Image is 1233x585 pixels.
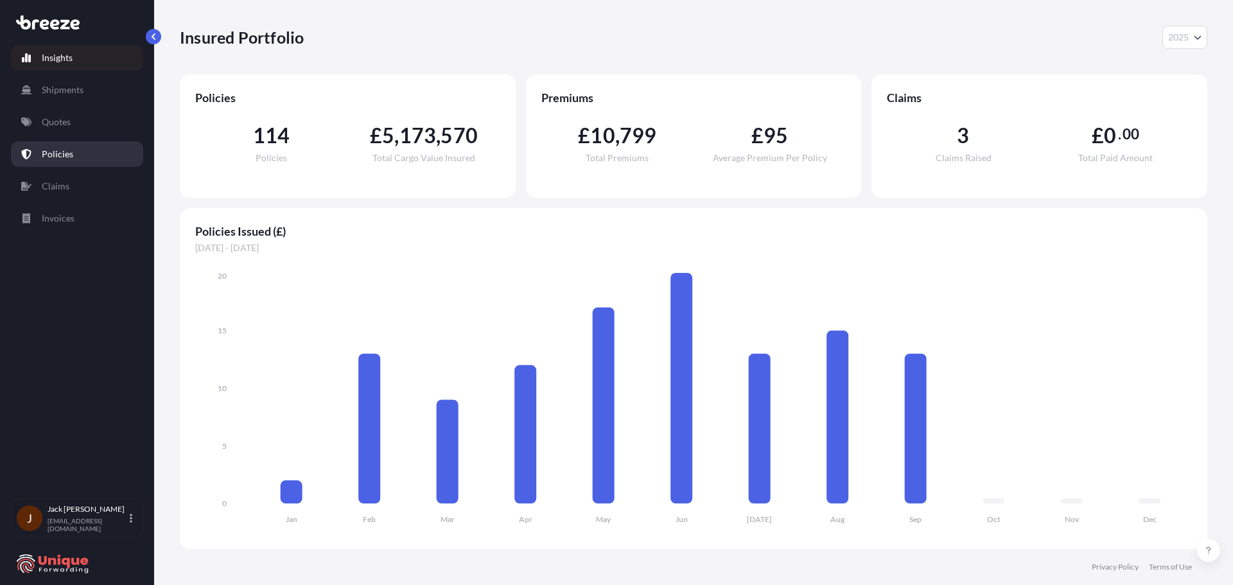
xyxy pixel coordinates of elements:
span: 5 [382,125,394,146]
span: [DATE] - [DATE] [195,241,1192,254]
tspan: Jun [676,514,688,524]
button: Year Selector [1162,26,1207,49]
span: J [27,512,32,525]
span: £ [751,125,764,146]
p: Insured Portfolio [180,27,304,48]
span: , [394,125,399,146]
span: £ [1092,125,1104,146]
a: Shipments [11,77,143,103]
span: 570 [441,125,478,146]
span: Premiums [541,90,846,105]
span: 10 [590,125,615,146]
span: 173 [399,125,437,146]
tspan: Oct [987,514,1001,524]
span: 799 [620,125,657,146]
tspan: May [596,514,611,524]
p: Invoices [42,212,74,225]
tspan: Sep [909,514,922,524]
p: Shipments [42,83,83,96]
span: Policies [195,90,500,105]
a: Terms of Use [1149,562,1192,572]
span: , [436,125,441,146]
p: Policies [42,148,73,161]
span: Total Cargo Value Insured [372,153,475,162]
tspan: 20 [218,271,227,281]
span: 114 [253,125,290,146]
span: 3 [957,125,969,146]
tspan: Feb [363,514,376,524]
span: £ [578,125,590,146]
tspan: 5 [222,441,227,451]
tspan: Aug [830,514,845,524]
span: 95 [764,125,788,146]
a: Policies [11,141,143,167]
a: Invoices [11,205,143,231]
tspan: Dec [1143,514,1157,524]
span: Total Premiums [586,153,649,162]
a: Insights [11,45,143,71]
span: 00 [1123,129,1139,139]
p: Insights [42,51,73,64]
p: Jack [PERSON_NAME] [48,504,127,514]
span: 2025 [1168,31,1189,44]
tspan: Nov [1065,514,1080,524]
tspan: 0 [222,498,227,508]
span: Policies [256,153,287,162]
tspan: [DATE] [747,514,772,524]
a: Quotes [11,109,143,135]
span: Claims Raised [936,153,992,162]
span: Claims [887,90,1192,105]
p: Quotes [42,116,71,128]
span: 0 [1104,125,1116,146]
tspan: Apr [519,514,532,524]
tspan: Jan [286,514,297,524]
span: . [1118,129,1121,139]
span: Total Paid Amount [1078,153,1153,162]
span: Average Premium Per Policy [713,153,827,162]
p: [EMAIL_ADDRESS][DOMAIN_NAME] [48,517,127,532]
tspan: Mar [441,514,455,524]
p: Claims [42,180,69,193]
img: organization-logo [16,554,90,574]
tspan: 10 [218,383,227,393]
tspan: 15 [218,326,227,335]
a: Privacy Policy [1092,562,1139,572]
span: , [615,125,620,146]
span: £ [370,125,382,146]
span: Policies Issued (£) [195,223,1192,239]
a: Claims [11,173,143,199]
